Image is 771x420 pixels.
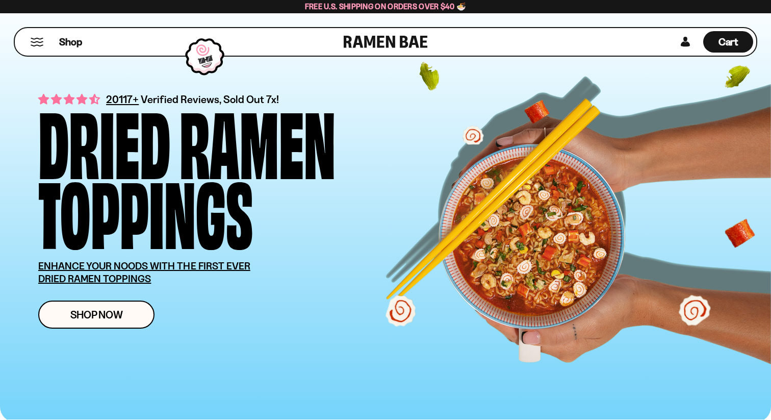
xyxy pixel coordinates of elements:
button: Mobile Menu Trigger [30,38,44,46]
div: Toppings [38,175,253,244]
a: Cart [703,28,753,56]
div: Ramen [179,105,336,175]
span: Shop [59,35,82,49]
span: Free U.S. Shipping on Orders over $40 🍜 [305,2,467,11]
u: ENHANCE YOUR NOODS WITH THE FIRST EVER DRIED RAMEN TOPPINGS [38,260,250,285]
span: Cart [718,36,738,48]
span: Shop Now [70,309,123,320]
div: Dried [38,105,170,175]
a: Shop Now [38,301,155,329]
a: Shop [59,31,82,53]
